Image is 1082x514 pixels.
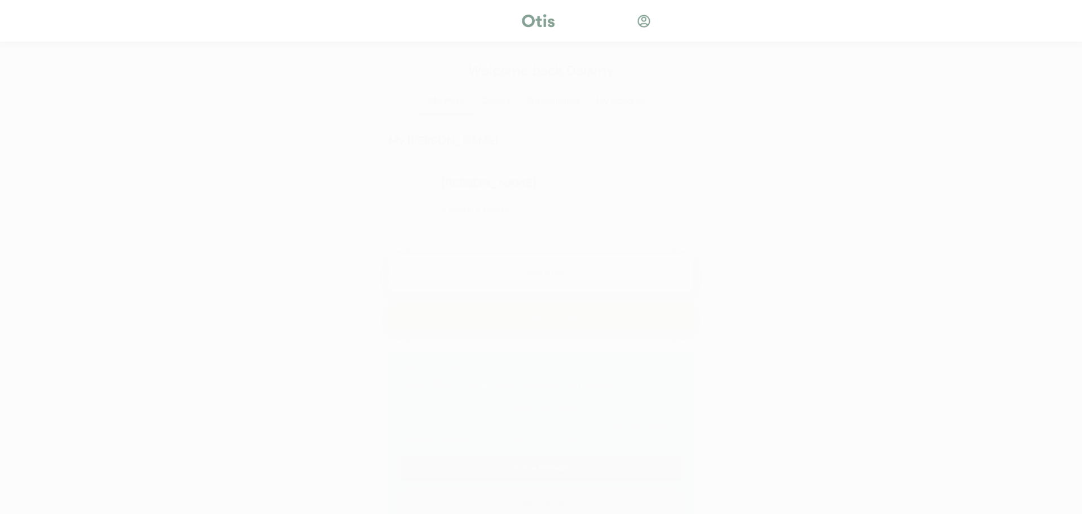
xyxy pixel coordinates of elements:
div: Subscription [518,95,588,107]
div: My Pets [420,95,473,107]
div: Orders [473,95,518,107]
strong: You'll get a $50 account credit [401,419,675,446]
p: 4 Year(s) 4 Months [441,205,510,213]
div: My Account [588,95,654,107]
button: + Add a Pet [389,254,693,292]
div: My [PERSON_NAME] [389,132,693,149]
div: Invite a friend who's new to [PERSON_NAME] and based in [US_STATE], [US_STATE] or [US_STATE] to s... [401,402,681,448]
div: Earn $50 for every friend you refer [401,376,681,396]
div: Welcome back Daiamy [431,60,651,81]
button: Create New Consult [389,304,693,329]
div: [PERSON_NAME] [441,174,536,191]
button: Invite Friends [401,456,681,481]
div: [PERSON_NAME] Program [401,364,484,375]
